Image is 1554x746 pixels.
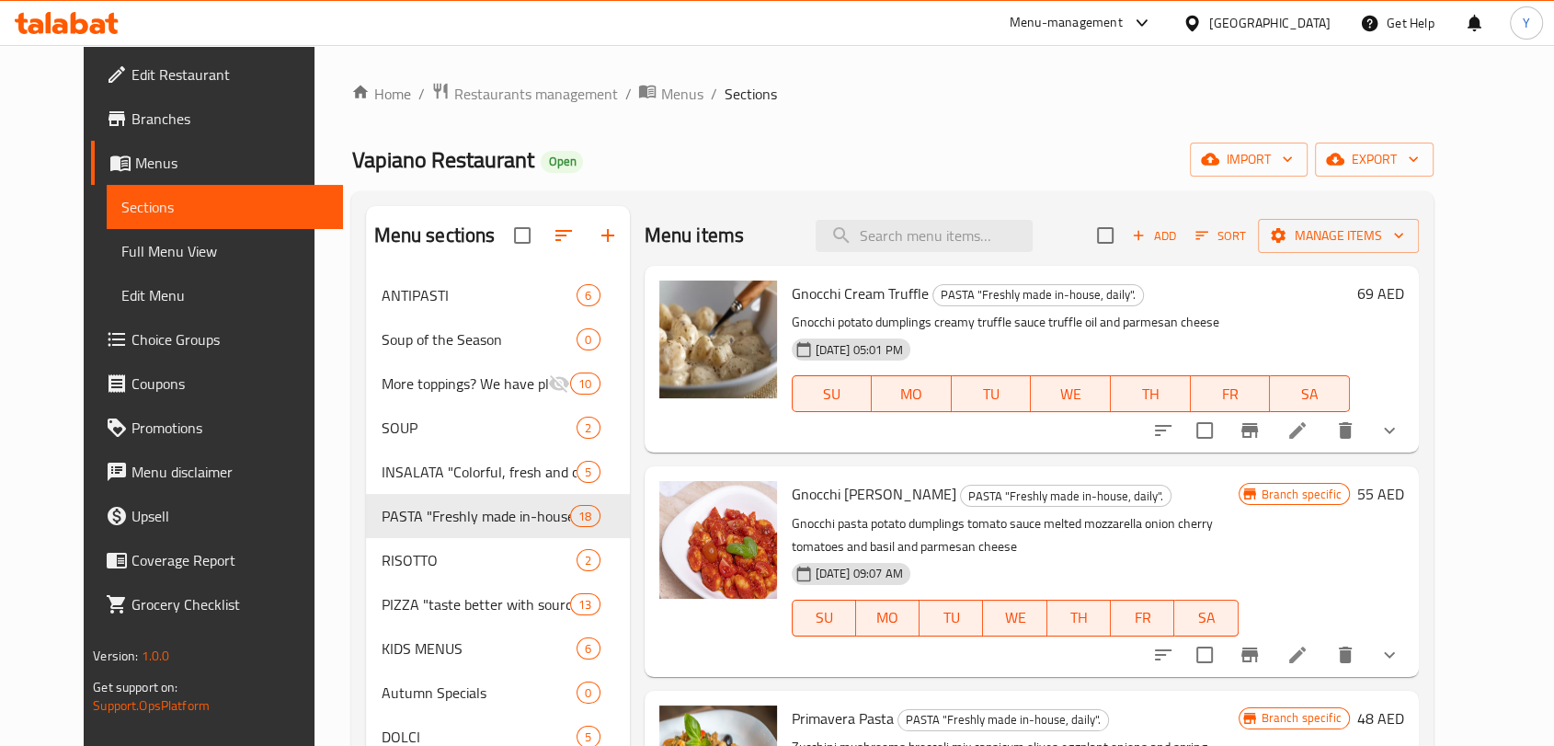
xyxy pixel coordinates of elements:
[1209,13,1331,33] div: [GEOGRAPHIC_DATA]
[879,381,944,407] span: MO
[816,220,1033,252] input: search
[91,97,343,141] a: Branches
[863,604,912,631] span: MO
[577,552,599,569] span: 2
[577,464,599,481] span: 5
[659,281,777,398] img: Gnocchi Cream Truffle
[366,626,629,671] div: KIDS MENUS6
[856,600,920,637] button: MO
[1182,604,1230,631] span: SA
[792,512,1239,558] p: Gnocchi pasta potato dumplings tomato sauce melted mozzarella onion cherry tomatoes and basil and...
[571,596,599,614] span: 13
[366,273,629,317] div: ANTIPASTI6
[541,154,583,169] span: Open
[1010,12,1123,34] div: Menu-management
[91,317,343,362] a: Choice Groups
[131,373,328,395] span: Coupons
[351,139,533,180] span: Vapiano Restaurant
[577,640,599,658] span: 6
[1183,222,1258,250] span: Sort items
[93,675,177,699] span: Get support on:
[381,505,570,527] span: PASTA "Freshly made in-house, daily".
[990,604,1039,631] span: WE
[1125,222,1183,250] button: Add
[1330,148,1419,171] span: export
[548,373,570,395] svg: Inactive section
[1323,633,1367,677] button: delete
[381,682,577,704] span: Autumn Specials
[897,709,1109,731] div: PASTA "Freshly made in-house, daily".
[381,461,577,483] span: INSALATA "Colorful, fresh and crisps".
[1367,633,1411,677] button: show more
[107,273,343,317] a: Edit Menu
[1174,600,1238,637] button: SA
[542,213,586,258] span: Sort sections
[660,83,703,105] span: Menus
[131,505,328,527] span: Upsell
[1273,224,1404,247] span: Manage items
[1357,706,1404,731] h6: 48 AED
[1185,636,1224,674] span: Select to update
[366,494,629,538] div: PASTA "Freshly made in-house, daily".18
[577,328,600,350] div: items
[131,63,328,86] span: Edit Restaurant
[1378,644,1400,666] svg: Show Choices
[453,83,617,105] span: Restaurants management
[91,141,343,185] a: Menus
[366,450,629,494] div: INSALATA "Colorful, fresh and crisps".5
[1055,604,1103,631] span: TH
[792,600,856,637] button: SU
[366,538,629,582] div: RISOTTO2
[792,375,873,412] button: SU
[1205,148,1293,171] span: import
[366,582,629,626] div: PIZZA "taste better with sourdough"13
[638,82,703,106] a: Menus
[577,729,599,746] span: 5
[800,604,849,631] span: SU
[577,287,599,304] span: 6
[959,381,1024,407] span: TU
[792,280,929,307] span: Gnocchi Cream Truffle
[1357,281,1404,306] h6: 69 AED
[351,83,410,105] a: Home
[898,709,1108,730] span: PASTA "Freshly made in-house, daily".
[431,82,617,106] a: Restaurants management
[1286,644,1308,666] a: Edit menu item
[933,284,1143,305] span: PASTA "Freshly made in-house, daily".
[624,83,631,105] li: /
[872,375,952,412] button: MO
[570,373,600,395] div: items
[1195,225,1246,247] span: Sort
[1254,709,1349,727] span: Branch specific
[570,593,600,615] div: items
[131,108,328,130] span: Branches
[571,508,599,525] span: 18
[645,222,745,249] h2: Menu items
[417,83,424,105] li: /
[1191,222,1251,250] button: Sort
[1118,381,1183,407] span: TH
[93,644,138,668] span: Version:
[1378,419,1400,442] svg: Show Choices
[577,549,600,571] div: items
[1047,600,1111,637] button: TH
[91,362,343,406] a: Coupons
[131,593,328,615] span: Grocery Checklist
[927,604,976,631] span: TU
[710,83,716,105] li: /
[381,328,577,350] span: Soup of the Season
[381,373,548,395] span: More toppings? We have plenty of choices:
[93,694,210,717] a: Support.OpsPlatform
[952,375,1032,412] button: TU
[1277,381,1343,407] span: SA
[366,406,629,450] div: SOUP2
[381,417,577,439] span: SOUP
[1111,375,1191,412] button: TH
[1228,408,1272,453] button: Branch-specific-item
